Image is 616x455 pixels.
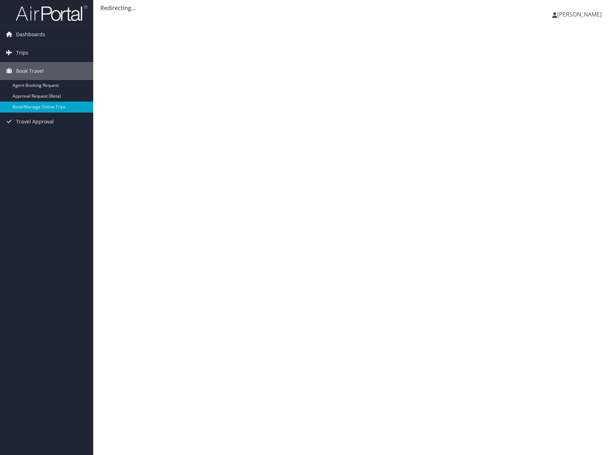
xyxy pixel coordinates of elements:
[16,113,54,131] span: Travel Approval
[16,44,28,62] span: Trips
[16,5,87,22] img: airportal-logo.png
[557,10,602,18] span: [PERSON_NAME]
[16,62,44,80] span: Book Travel
[100,4,609,12] div: Redirecting...
[16,25,45,43] span: Dashboards
[552,4,609,25] a: [PERSON_NAME]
